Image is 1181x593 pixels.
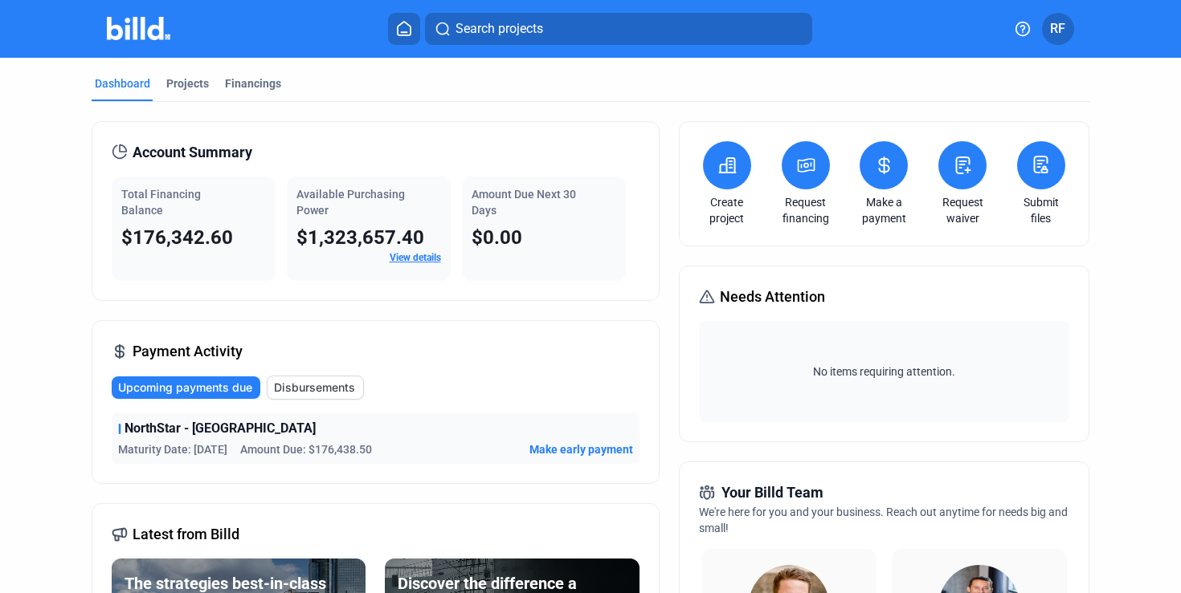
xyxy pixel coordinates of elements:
[118,380,252,396] span: Upcoming payments due
[721,481,823,504] span: Your Billd Team
[133,340,243,363] span: Payment Activity
[720,286,825,308] span: Needs Attention
[225,75,281,91] div: Financings
[699,194,755,226] a: Create project
[456,19,543,39] span: Search projects
[472,226,522,249] span: $0.00
[296,226,424,249] span: $1,323,657.40
[95,75,150,91] div: Dashboard
[274,380,355,396] span: Disbursements
[705,364,1063,380] span: No items requiring attention.
[529,441,633,457] button: Make early payment
[425,13,812,45] button: Search projects
[1013,194,1069,226] a: Submit files
[856,194,912,226] a: Make a payment
[778,194,834,226] a: Request financing
[934,194,991,226] a: Request waiver
[121,226,233,249] span: $176,342.60
[267,376,364,400] button: Disbursements
[699,506,1068,534] span: We're here for you and your business. Reach out anytime for needs big and small!
[1042,13,1074,45] button: RF
[121,188,201,217] span: Total Financing Balance
[133,141,252,164] span: Account Summary
[118,441,227,457] span: Maturity Date: [DATE]
[472,188,576,217] span: Amount Due Next 30 Days
[125,419,316,438] span: NorthStar - [GEOGRAPHIC_DATA]
[240,441,372,457] span: Amount Due: $176,438.50
[296,188,405,217] span: Available Purchasing Power
[107,17,170,40] img: Billd Company Logo
[390,252,441,263] a: View details
[166,75,209,91] div: Projects
[133,523,239,546] span: Latest from Billd
[1050,19,1065,39] span: RF
[112,376,260,399] button: Upcoming payments due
